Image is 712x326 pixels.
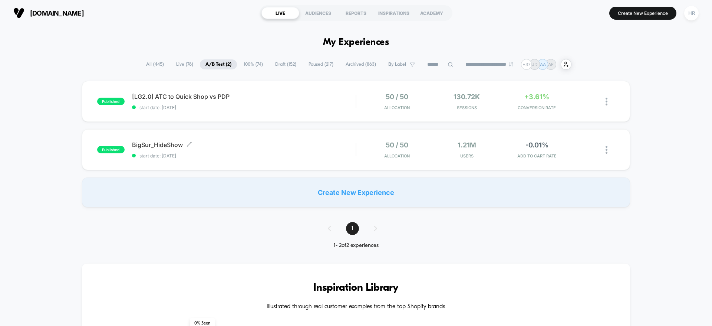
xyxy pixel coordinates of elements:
[509,62,513,66] img: end
[606,146,607,154] img: close
[386,141,408,149] span: 50 / 50
[200,59,237,69] span: A/B Test ( 2 )
[682,6,701,21] button: HR
[323,37,389,48] h1: My Experiences
[97,146,125,153] span: published
[299,7,337,19] div: AUDIENCES
[132,93,356,100] span: [LG2.0] ATC to Quick Shop vs PDP
[504,153,570,159] span: ADD TO CART RATE
[303,59,339,69] span: Paused ( 217 )
[606,98,607,105] img: close
[97,98,125,105] span: published
[13,7,24,19] img: Visually logo
[132,105,356,110] span: start date: [DATE]
[104,282,608,294] h3: Inspiration Library
[340,59,382,69] span: Archived ( 863 )
[388,62,406,67] span: By Label
[320,242,392,249] div: 1 - 2 of 2 experiences
[132,141,356,149] span: BigSur_HideShow
[11,7,86,19] button: [DOMAIN_NAME]
[454,93,480,101] span: 130.72k
[171,59,199,69] span: Live ( 76 )
[525,141,548,149] span: -0.01%
[532,62,538,67] p: JD
[684,6,699,20] div: HR
[413,7,451,19] div: ACADEMY
[337,7,375,19] div: REPORTS
[384,105,410,110] span: Allocation
[238,59,268,69] span: 100% ( 74 )
[434,105,500,110] span: Sessions
[540,62,546,67] p: AA
[270,59,302,69] span: Draft ( 152 )
[261,7,299,19] div: LIVE
[524,93,549,101] span: +3.61%
[82,177,630,207] div: Create New Experience
[458,141,476,149] span: 1.21M
[434,153,500,159] span: Users
[548,62,554,67] p: AF
[504,105,570,110] span: CONVERSION RATE
[384,153,410,159] span: Allocation
[375,7,413,19] div: INSPIRATIONS
[30,9,84,17] span: [DOMAIN_NAME]
[141,59,169,69] span: All ( 445 )
[521,59,532,70] div: + 37
[386,93,408,101] span: 50 / 50
[104,303,608,310] h4: Illustrated through real customer examples from the top Shopify brands
[609,7,676,20] button: Create New Experience
[132,153,356,159] span: start date: [DATE]
[346,222,359,235] span: 1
